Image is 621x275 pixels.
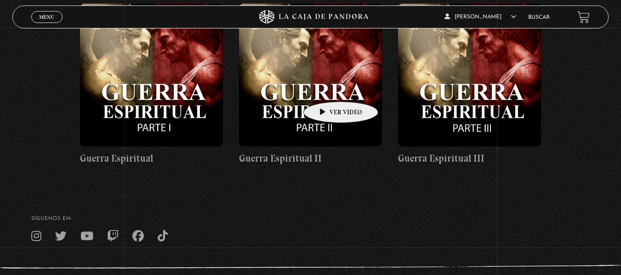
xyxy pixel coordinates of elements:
h4: SÍguenos en: [31,216,590,221]
a: Buscar [528,15,550,20]
a: Guerra Espiritual II [239,4,382,166]
h4: Guerra Espiritual III [398,151,541,166]
span: Menu [39,14,54,20]
span: Cerrar [36,22,57,28]
a: View your shopping cart [577,11,590,23]
h4: Guerra Espiritual [80,151,223,166]
a: Guerra Espiritual [80,4,223,166]
h4: Guerra Espiritual II [239,151,382,166]
a: Guerra Espiritual III [398,4,541,166]
span: [PERSON_NAME] [444,14,516,20]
